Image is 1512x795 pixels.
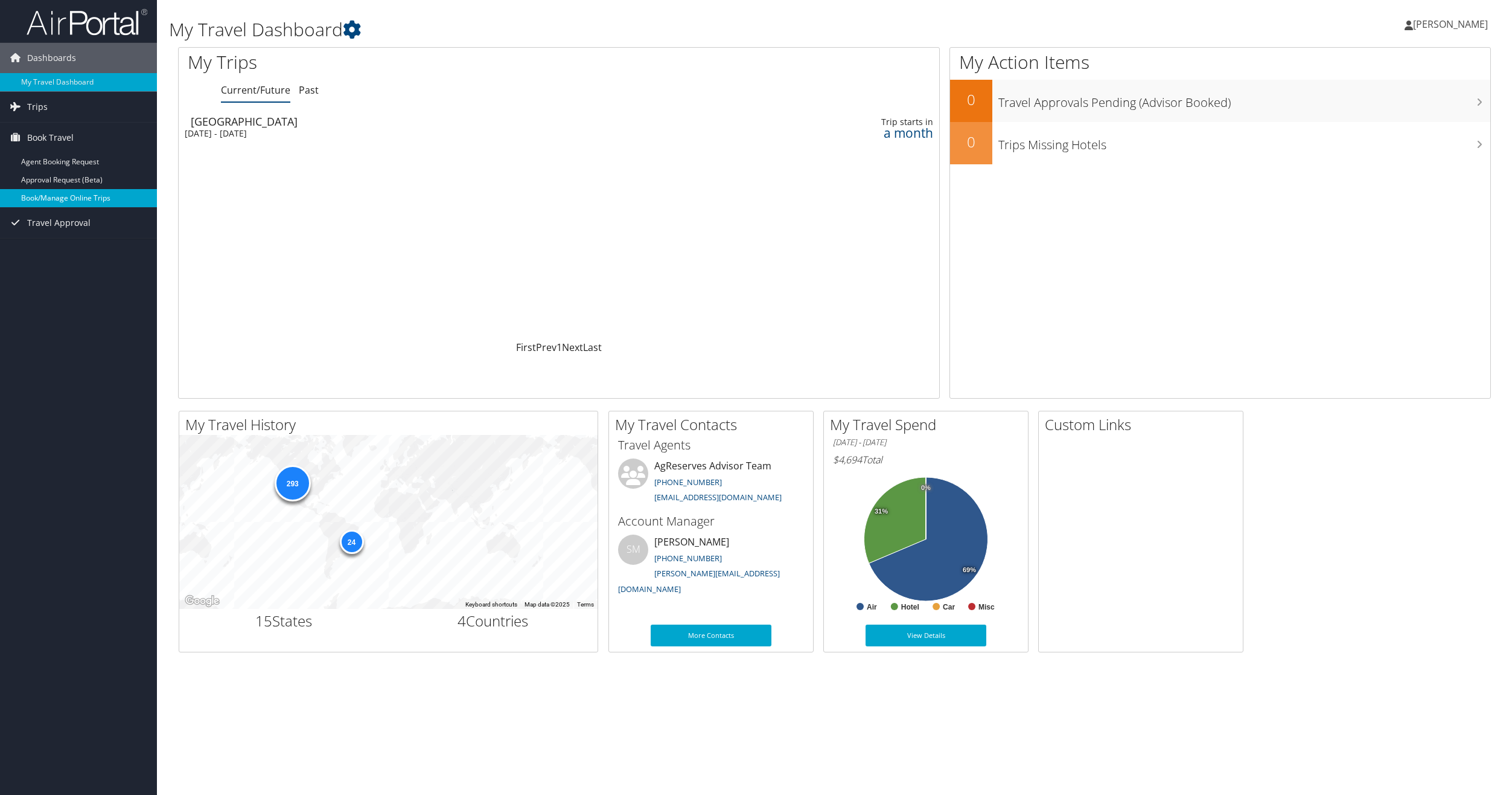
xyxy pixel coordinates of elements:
[612,535,810,599] li: [PERSON_NAME]
[27,8,147,36] img: airportal-logo.png
[760,127,934,138] div: a month
[191,116,655,127] div: [GEOGRAPHIC_DATA]
[516,341,536,354] a: First
[27,123,74,153] span: Book Travel
[27,208,91,238] span: Travel Approval
[866,625,986,646] a: View Details
[950,50,1491,75] h1: My Action Items
[339,530,363,554] div: 24
[169,17,1056,42] h1: My Travel Dashboard
[185,414,598,435] h2: My Travel History
[950,132,992,152] h2: 0
[1045,414,1243,435] h2: Custom Links
[185,128,649,139] div: [DATE] - [DATE]
[654,477,722,488] a: [PHONE_NUMBER]
[950,80,1491,122] a: 0Travel Approvals Pending (Advisor Booked)
[182,593,222,609] img: Google
[618,437,804,454] h3: Travel Agents
[998,130,1491,153] h3: Trips Missing Hotels
[950,89,992,110] h2: 0
[27,43,76,73] span: Dashboards
[978,603,995,611] text: Misc
[188,50,613,75] h1: My Trips
[833,453,1019,466] h6: Total
[1405,6,1500,42] a: [PERSON_NAME]
[867,603,877,611] text: Air
[830,414,1028,435] h2: My Travel Spend
[612,459,810,508] li: AgReserves Advisor Team
[618,568,780,594] a: [PERSON_NAME][EMAIL_ADDRESS][DOMAIN_NAME]
[221,83,290,97] a: Current/Future
[950,122,1491,164] a: 0Trips Missing Hotels
[833,437,1019,448] h6: [DATE] - [DATE]
[833,453,862,466] span: $4,694
[1413,18,1488,31] span: [PERSON_NAME]
[651,625,771,646] a: More Contacts
[963,567,976,574] tspan: 69%
[654,492,782,503] a: [EMAIL_ADDRESS][DOMAIN_NAME]
[760,117,934,127] div: Trip starts in
[875,508,888,515] tspan: 31%
[27,92,48,122] span: Trips
[654,553,722,564] a: [PHONE_NUMBER]
[182,593,222,609] a: Open this area in Google Maps (opens a new window)
[618,535,648,565] div: SM
[536,341,557,354] a: Prev
[562,341,583,354] a: Next
[274,465,310,501] div: 293
[615,414,813,435] h2: My Travel Contacts
[998,88,1491,111] h3: Travel Approvals Pending (Advisor Booked)
[618,513,804,530] h3: Account Manager
[577,601,594,608] a: Terms (opens in new tab)
[299,83,319,97] a: Past
[557,341,562,354] a: 1
[921,484,931,492] tspan: 0%
[458,611,466,631] span: 4
[398,611,589,631] h2: Countries
[901,603,919,611] text: Hotel
[943,603,955,611] text: Car
[465,600,517,609] button: Keyboard shortcuts
[188,611,380,631] h2: States
[525,601,570,608] span: Map data ©2025
[583,341,602,354] a: Last
[255,611,272,631] span: 15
